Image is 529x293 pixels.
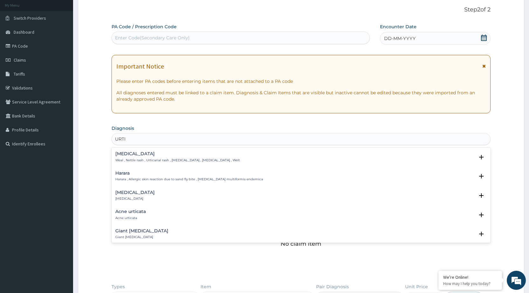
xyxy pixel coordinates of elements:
[115,35,190,41] div: Enter Code(Secondary Care Only)
[3,173,121,196] textarea: Type your message and hit 'Enter'
[115,216,146,220] p: Acne urticata
[104,3,119,18] div: Minimize live chat window
[281,241,321,247] p: No claim item
[115,209,146,214] h4: Acne urticata
[116,63,164,70] h1: Important Notice
[12,32,26,48] img: d_794563401_company_1708531726252_794563401
[14,29,34,35] span: Dashboard
[116,78,486,84] p: Please enter PA codes before entering items that are not attached to a PA code
[478,153,485,161] i: open select status
[14,71,25,77] span: Tariffs
[478,211,485,219] i: open select status
[112,6,491,13] p: Step 2 of 2
[478,192,485,199] i: open select status
[384,35,416,42] span: DD-MM-YYYY
[112,23,177,30] label: PA Code / Prescription Code
[380,23,417,30] label: Encounter Date
[115,177,263,182] p: Harara , Allergic skin reaction due to sand fly bite , [MEDICAL_DATA] multiformis endemica
[115,229,168,233] h4: Giant [MEDICAL_DATA]
[116,90,486,102] p: All diagnoses entered must be linked to a claim item. Diagnosis & Claim Items that are visible bu...
[478,172,485,180] i: open select status
[115,171,263,176] h4: Harara
[115,196,155,201] p: [MEDICAL_DATA]
[443,274,497,280] div: We're Online!
[33,36,107,44] div: Chat with us now
[14,57,26,63] span: Claims
[115,158,240,163] p: Weal , Nettle rash , Urticarial rash , [MEDICAL_DATA] , [MEDICAL_DATA] , Welt
[478,230,485,238] i: open select status
[115,151,240,156] h4: [MEDICAL_DATA]
[115,235,168,239] p: Giant [MEDICAL_DATA]
[14,15,46,21] span: Switch Providers
[112,125,134,131] label: Diagnosis
[37,80,88,144] span: We're online!
[443,281,497,286] p: How may I help you today?
[115,190,155,195] h4: [MEDICAL_DATA]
